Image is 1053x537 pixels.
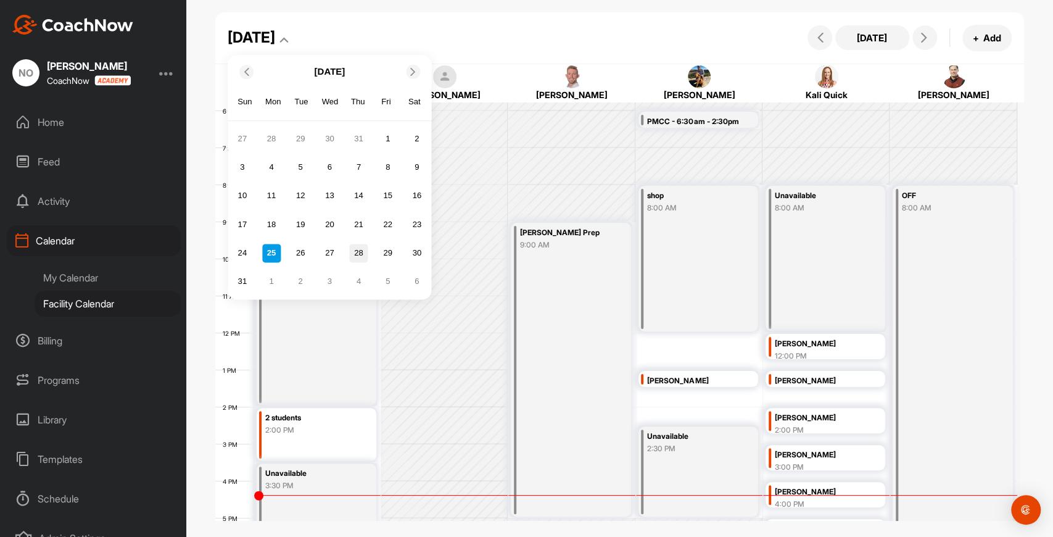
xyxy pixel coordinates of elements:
div: Sun [237,94,253,110]
div: Choose Tuesday, July 29th, 2025 [291,130,310,148]
div: 8:00 AM [902,202,994,214]
div: 12 PM [215,330,252,337]
div: 9 AM [215,219,250,226]
div: [PERSON_NAME] [902,88,1006,101]
div: Choose Saturday, August 23rd, 2025 [408,215,426,234]
div: 3:00 PM [775,462,866,473]
div: 12:00 PM [775,351,866,362]
div: Choose Sunday, August 24th, 2025 [233,244,252,262]
div: Choose Friday, August 29th, 2025 [379,244,397,262]
div: 2:30 PM [647,443,738,454]
div: Choose Monday, August 11th, 2025 [262,186,281,205]
div: 9:00 AM [520,239,611,251]
div: 1 PM [215,367,249,374]
div: 2:00 PM [775,425,866,436]
div: Unavailable [775,189,866,203]
div: 3 PM [215,441,250,448]
p: [DATE] [314,65,345,79]
div: Choose Sunday, August 10th, 2025 [233,186,252,205]
div: [PERSON_NAME] [47,61,131,71]
div: Sat [407,94,423,110]
div: 11 AM [215,293,252,300]
div: 2 PM [215,404,250,411]
div: Schedule [7,483,181,514]
img: CoachNow [12,15,133,35]
div: 3:30 PM [265,480,357,491]
div: shop [647,189,738,203]
div: Kali Quick [774,88,878,101]
div: Choose Friday, August 15th, 2025 [379,186,397,205]
div: Choose Monday, August 18th, 2025 [262,215,281,234]
img: square_105326042753a73622d7c91f93191a46.jpg [560,65,584,89]
div: [PERSON_NAME] [520,88,624,101]
button: [DATE] [835,25,909,50]
div: Choose Tuesday, August 5th, 2025 [291,158,310,177]
div: Choose Tuesday, August 12th, 2025 [291,186,310,205]
div: Fri [378,94,394,110]
div: Choose Friday, August 22nd, 2025 [379,215,397,234]
div: 7 AM [215,144,250,152]
div: Tue [294,94,310,110]
div: Choose Wednesday, July 30th, 2025 [320,130,339,148]
div: Choose Monday, August 4th, 2025 [262,158,281,177]
div: Choose Thursday, August 7th, 2025 [350,158,368,177]
div: Choose Saturday, August 2nd, 2025 [408,130,426,148]
div: Choose Saturday, September 6th, 2025 [408,272,426,291]
div: Choose Wednesday, August 27th, 2025 [320,244,339,262]
div: month 2025-08 [231,128,427,293]
div: Choose Wednesday, August 20th, 2025 [320,215,339,234]
div: Choose Saturday, August 30th, 2025 [408,244,426,262]
div: Choose Thursday, August 28th, 2025 [350,244,368,262]
div: 8 AM [215,181,250,189]
div: Choose Saturday, August 16th, 2025 [408,186,426,205]
div: Choose Thursday, July 31st, 2025 [350,130,368,148]
div: Choose Sunday, August 3rd, 2025 [233,158,252,177]
div: Choose Monday, July 28th, 2025 [262,130,281,148]
div: Thu [350,94,366,110]
div: Calendar [7,225,181,256]
img: square_167a8190381aa8fe820305d4fb9b9232.jpg [688,65,711,89]
div: NO [12,59,39,86]
div: Choose Friday, August 1st, 2025 [379,130,397,148]
div: Choose Friday, August 8th, 2025 [379,158,397,177]
div: Programs [7,365,181,396]
img: square_0caa4cd83494f325f7d1a35bb6b8cfc9.jpg [942,65,965,89]
div: Choose Sunday, July 27th, 2025 [233,130,252,148]
div: Choose Thursday, September 4th, 2025 [350,272,368,291]
div: 6 AM [215,107,250,115]
div: Facility Calendar [35,291,181,317]
img: CoachNow acadmey [94,75,131,86]
div: 8:00 AM [775,202,866,214]
div: [PERSON_NAME] [647,88,751,101]
div: Billing [7,325,181,356]
div: Feed [7,146,181,177]
div: Unavailable [647,430,738,444]
div: Activity [7,186,181,217]
div: 4 PM [215,478,250,485]
div: Wed [322,94,338,110]
div: Choose Tuesday, August 26th, 2025 [291,244,310,262]
div: Choose Sunday, August 31st, 2025 [233,272,252,291]
div: Choose Sunday, August 17th, 2025 [233,215,252,234]
div: [PERSON_NAME] [775,337,866,351]
div: Choose Monday, August 25th, 2025 [262,244,281,262]
div: Choose Monday, September 1st, 2025 [262,272,281,291]
img: square_f83323a0b94dc7e0854e7c3b53950f19.jpg [815,65,838,89]
div: Library [7,404,181,435]
div: CoachNow [47,75,131,86]
div: 2:00 PM [265,425,357,436]
div: Mon [265,94,281,110]
button: +Add [962,25,1012,51]
div: [PERSON_NAME] [775,374,866,388]
div: [DATE] [228,27,275,49]
div: [PERSON_NAME] [775,411,866,425]
div: Open Intercom Messenger [1011,495,1041,525]
img: square_default-ef6cabf814de5a2bf16c804365e32c732080f9872bdf737d349900a9daf73cf9.png [433,65,456,89]
div: 8:00 AM [647,202,738,214]
div: Home [7,107,181,138]
div: 5 PM [215,515,250,522]
div: Choose Wednesday, September 3rd, 2025 [320,272,339,291]
div: 4:00 PM [775,499,866,510]
div: Choose Wednesday, August 6th, 2025 [320,158,339,177]
div: [PERSON_NAME] [775,448,866,462]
